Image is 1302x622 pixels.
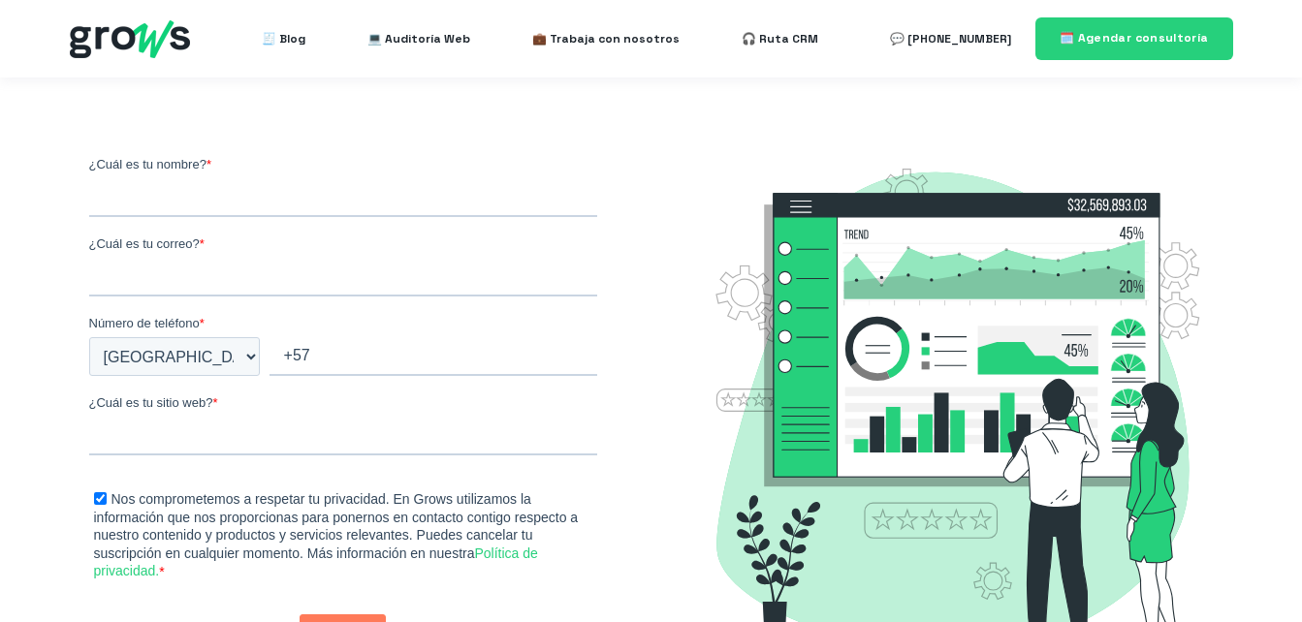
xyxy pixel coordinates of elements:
[94,545,538,578] a: Política de privacidad.
[532,19,680,58] a: 💼 Trabaja con nosotros
[1035,17,1233,59] a: 🗓️ Agendar consultoría
[367,19,470,58] a: 💻 Auditoría Web
[70,20,190,58] img: grows - hubspot
[1060,30,1209,46] span: 🗓️ Agendar consultoría
[89,395,213,410] span: ¿Cuál es tu sitio web?
[1205,529,1302,622] iframe: Chat Widget
[94,492,107,505] input: Nos comprometemos a respetar tu privacidad. En Grows utilizamos la información que nos proporcion...
[89,157,206,171] span: ¿Cuál es tu nombre?
[94,491,579,578] span: Nos comprometemos a respetar tu privacidad. En Grows utilizamos la información que nos proporcion...
[890,19,1011,58] a: 💬 [PHONE_NUMBER]
[742,19,818,58] a: 🎧 Ruta CRM
[89,316,200,330] span: Número de teléfono
[262,19,305,58] a: 🧾 Blog
[89,236,200,251] span: ¿Cuál es tu correo?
